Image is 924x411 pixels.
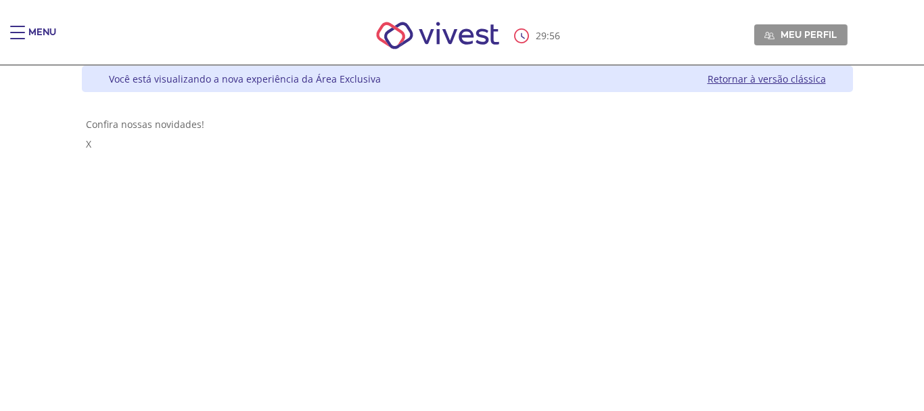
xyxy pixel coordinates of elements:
span: 29 [536,29,547,42]
div: Vivest [72,66,853,411]
img: Vivest [361,7,515,64]
div: Confira nossas novidades! [86,118,849,131]
div: Você está visualizando a nova experiência da Área Exclusiva [109,72,381,85]
div: : [514,28,563,43]
img: Meu perfil [764,30,775,41]
a: Meu perfil [754,24,848,45]
span: Meu perfil [781,28,837,41]
div: Menu [28,26,56,53]
a: Retornar à versão clássica [708,72,826,85]
span: X [86,137,91,150]
span: 56 [549,29,560,42]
